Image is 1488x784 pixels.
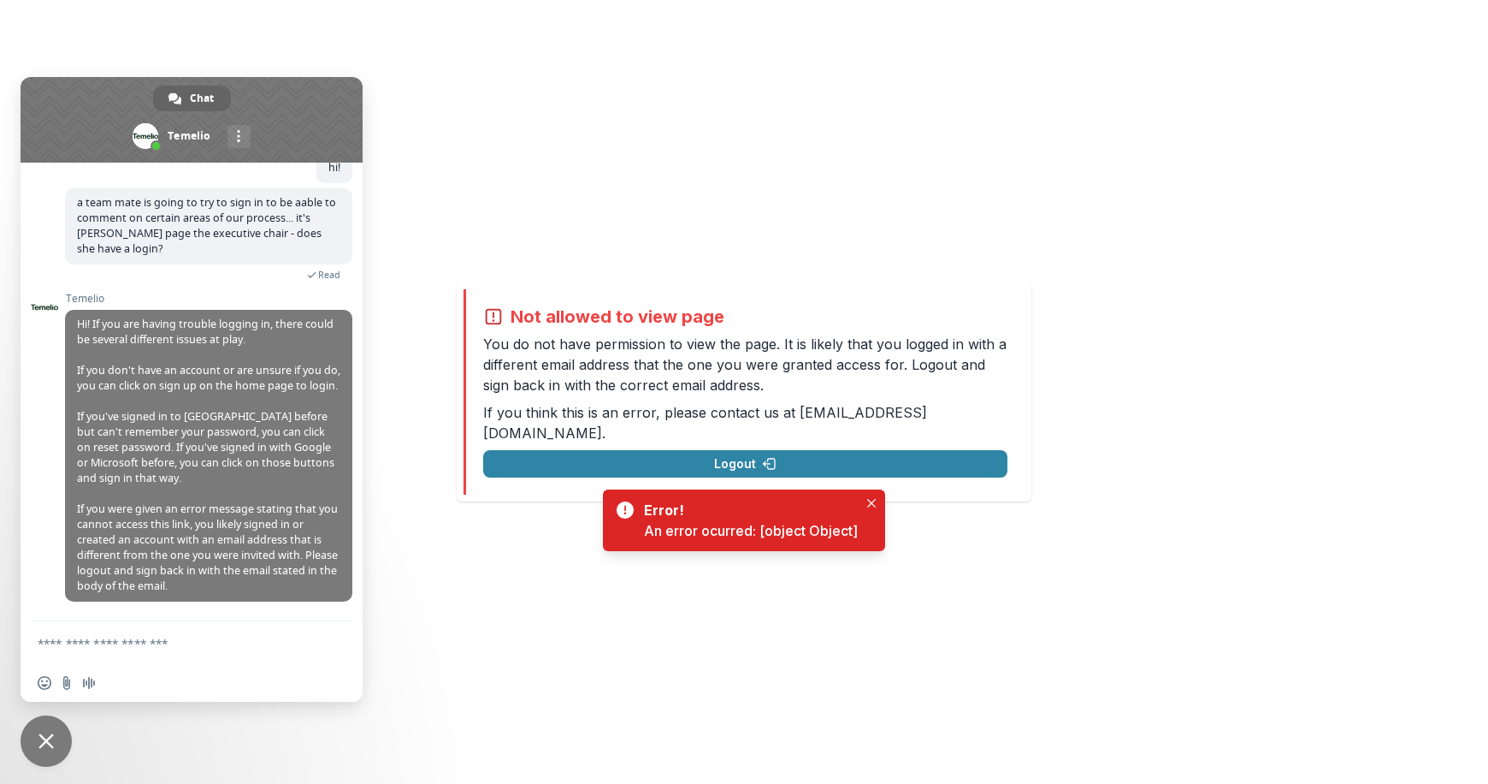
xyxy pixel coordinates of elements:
[318,269,340,281] span: Read
[861,493,882,514] button: Close
[190,86,214,111] span: Chat
[77,317,340,593] span: Hi! If you are having trouble logging in, there could be several different issues at play. If you...
[644,500,851,520] div: Error!
[483,450,1007,478] button: Logout
[38,676,51,690] span: Insert an emoji
[77,195,336,256] span: a team mate is going to try to sign in to be aable to comment on certain areas of our process... ...
[644,520,858,541] div: An error ocurred: [object Object]
[483,402,1007,443] p: If you think this is an error, please contact us at .
[511,306,724,327] h2: Not allowed to view page
[60,676,74,690] span: Send a file
[483,334,1007,395] p: You do not have permission to view the page. It is likely that you logged in with a different ema...
[82,676,96,690] span: Audio message
[65,293,352,305] span: Temelio
[21,716,72,767] div: Close chat
[227,125,251,148] div: More channels
[328,160,340,175] span: hi!
[38,636,308,651] textarea: Compose your message...
[153,86,231,111] div: Chat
